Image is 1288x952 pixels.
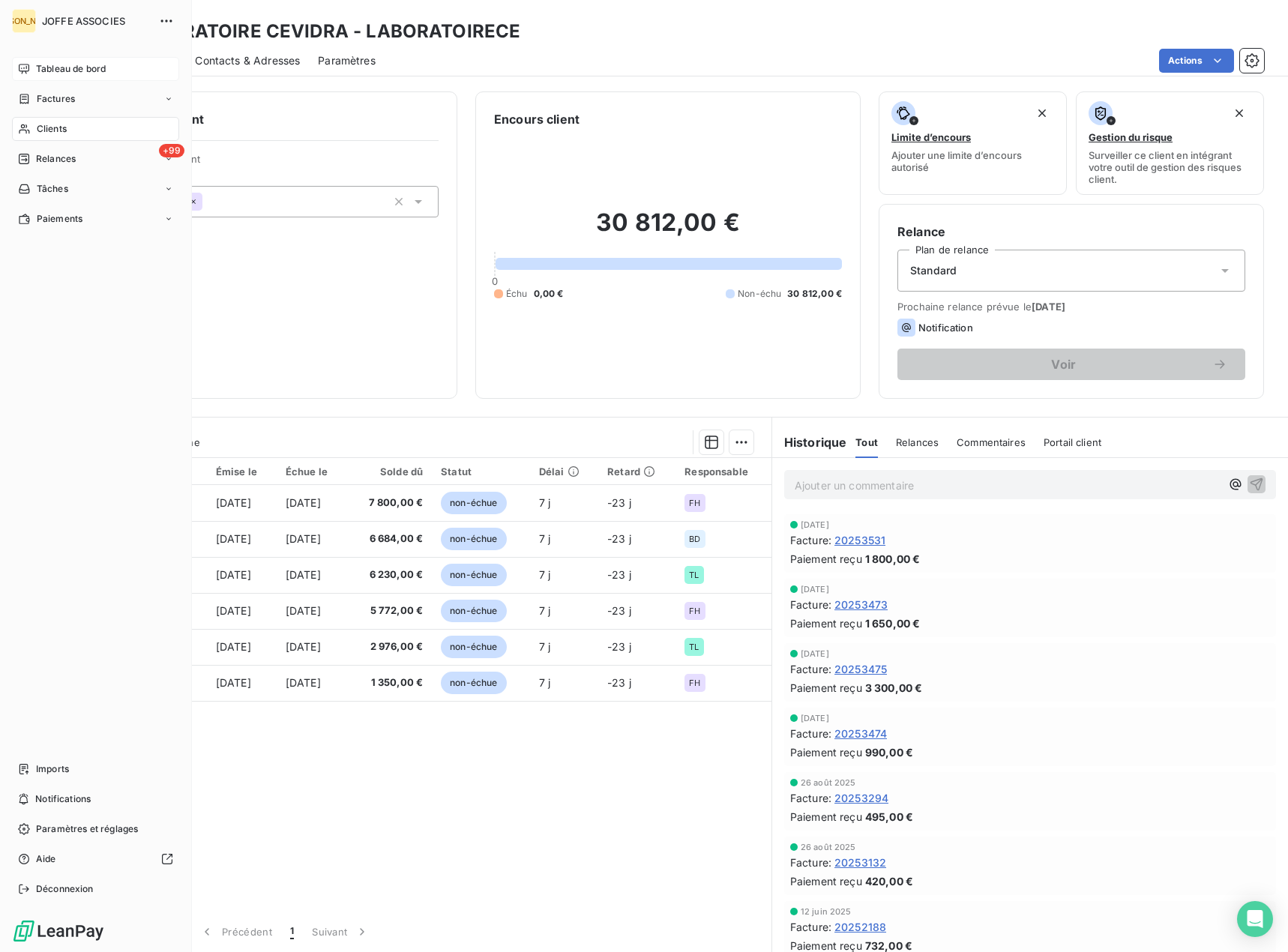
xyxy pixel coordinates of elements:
[539,676,550,689] span: 7 j
[36,62,106,76] span: Tableau de bord
[865,744,913,760] span: 990,00 €
[195,53,300,68] span: Contacts & Adresses
[834,790,888,806] span: 20253294
[834,919,886,935] span: 20252188
[37,182,68,196] span: Tâches
[801,649,829,658] span: [DATE]
[37,92,75,106] span: Factures
[539,466,589,477] div: Délai
[534,287,564,301] span: 0,00 €
[539,640,550,653] span: 7 j
[286,604,321,617] span: [DATE]
[356,567,423,582] span: 6 230,00 €
[356,639,423,654] span: 2 976,00 €
[494,110,580,128] h6: Encours client
[441,528,506,550] span: non-échue
[216,604,251,617] span: [DATE]
[790,680,862,696] span: Paiement reçu
[897,349,1245,380] button: Voir
[441,466,521,477] div: Statut
[290,924,294,939] span: 1
[37,122,67,136] span: Clients
[790,532,831,548] span: Facture :
[790,873,862,889] span: Paiement reçu
[834,532,885,548] span: 20253531
[356,466,423,477] div: Solde dû
[356,495,423,510] span: 7 800,00 €
[918,322,973,334] span: Notification
[132,18,520,45] h3: LABORATOIRE CEVIDRA - LABORATOIRECE
[879,91,1067,195] button: Limite d’encoursAjouter une limite d’encours autorisé
[36,762,69,776] span: Imports
[539,496,550,509] span: 7 j
[689,534,700,543] span: BD
[190,916,281,948] button: Précédent
[772,433,847,451] h6: Historique
[159,144,184,157] span: +99
[865,809,913,825] span: 495,00 €
[286,676,321,689] span: [DATE]
[897,223,1245,241] h6: Relance
[281,916,303,948] button: 1
[790,744,862,760] span: Paiement reçu
[121,153,439,174] span: Propriétés Client
[834,597,888,612] span: 20253473
[689,498,700,507] span: FH
[865,551,921,567] span: 1 800,00 €
[216,532,251,545] span: [DATE]
[801,520,829,529] span: [DATE]
[801,778,856,787] span: 26 août 2025
[790,597,831,612] span: Facture :
[790,809,862,825] span: Paiement reçu
[441,636,506,658] span: non-échue
[37,212,82,226] span: Paiements
[787,287,842,301] span: 30 812,00 €
[790,919,831,935] span: Facture :
[891,131,971,143] span: Limite d’encours
[303,916,379,948] button: Suivant
[865,615,921,631] span: 1 650,00 €
[12,9,36,33] div: [PERSON_NAME]
[684,466,762,477] div: Responsable
[834,855,886,870] span: 20253132
[539,532,550,545] span: 7 j
[801,907,852,916] span: 12 juin 2025
[607,676,631,689] span: -23 j
[738,287,781,301] span: Non-échu
[896,436,939,448] span: Relances
[834,726,887,741] span: 20253474
[216,676,251,689] span: [DATE]
[286,640,321,653] span: [DATE]
[607,466,666,477] div: Retard
[607,496,631,509] span: -23 j
[1076,91,1264,195] button: Gestion du risqueSurveiller ce client en intégrant votre outil de gestion des risques client.
[216,640,251,653] span: [DATE]
[607,640,631,653] span: -23 j
[539,568,550,581] span: 7 j
[1237,901,1273,937] div: Open Intercom Messenger
[790,726,831,741] span: Facture :
[356,603,423,618] span: 5 772,00 €
[356,675,423,690] span: 1 350,00 €
[897,301,1245,313] span: Prochaine relance prévue le
[790,551,862,567] span: Paiement reçu
[356,531,423,546] span: 6 684,00 €
[286,466,338,477] div: Échue le
[1032,301,1065,313] span: [DATE]
[441,492,506,514] span: non-échue
[286,568,321,581] span: [DATE]
[216,466,268,477] div: Émise le
[855,436,878,448] span: Tout
[1159,49,1234,73] button: Actions
[12,847,179,871] a: Aide
[318,53,376,68] span: Paramètres
[12,919,105,943] img: Logo LeanPay
[790,661,831,677] span: Facture :
[1044,436,1101,448] span: Portail client
[801,714,829,723] span: [DATE]
[202,195,214,208] input: Ajouter une valeur
[865,680,923,696] span: 3 300,00 €
[891,149,1054,173] span: Ajouter une limite d’encours autorisé
[801,585,829,594] span: [DATE]
[915,358,1212,370] span: Voir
